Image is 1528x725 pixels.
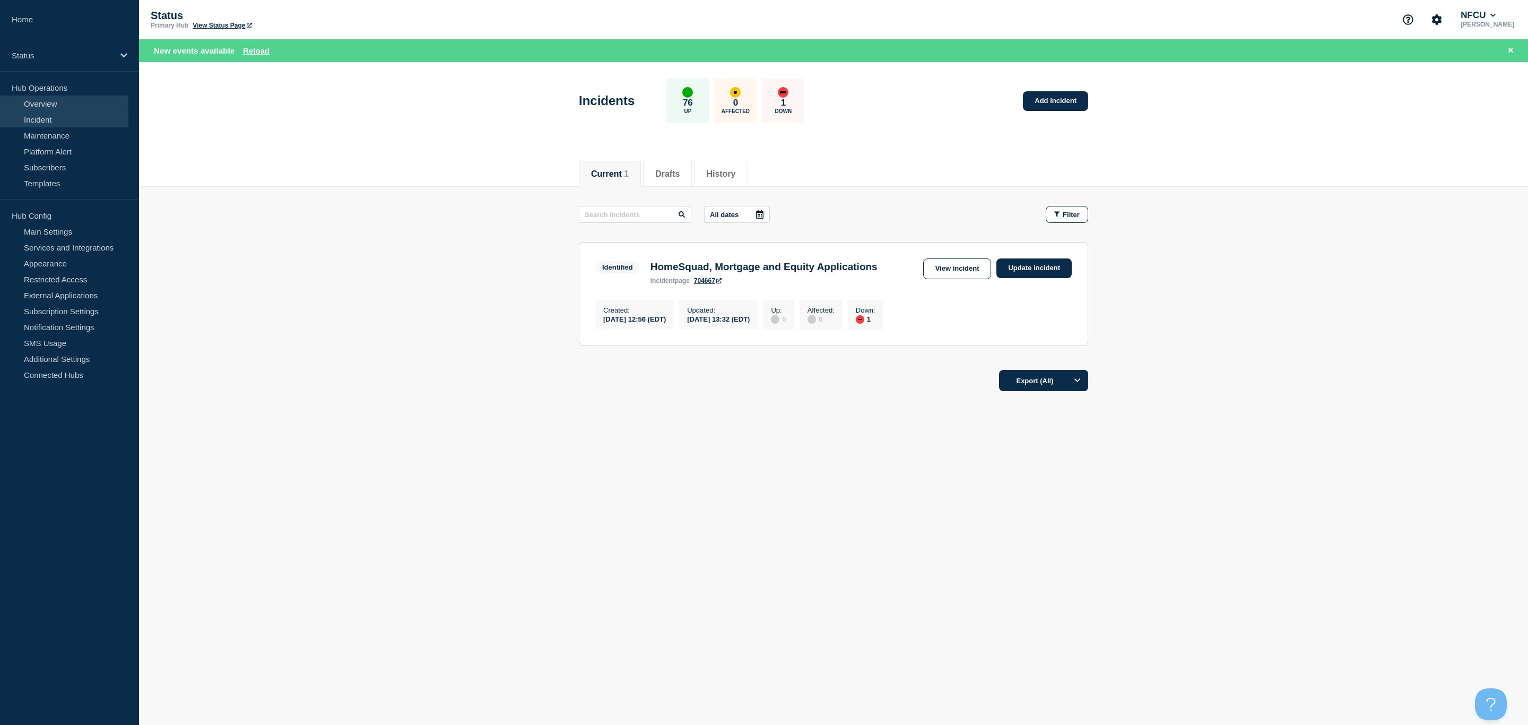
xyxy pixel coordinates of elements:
p: Down [775,108,792,114]
p: Primary Hub [151,22,188,29]
button: All dates [704,206,770,223]
span: Identified [595,261,640,273]
p: All dates [710,211,739,219]
a: View Status Page [193,22,251,29]
button: Reload [243,46,270,55]
div: [DATE] 12:56 (EDT) [603,314,666,323]
p: Status [12,51,114,60]
p: page [650,277,690,284]
span: Filter [1063,211,1080,219]
a: View incident [923,258,992,279]
a: 704667 [694,277,722,284]
p: Down : [856,306,875,314]
button: Drafts [655,169,680,179]
span: incident [650,277,675,284]
a: Update incident [996,258,1072,278]
div: affected [730,87,741,98]
div: disabled [808,315,816,324]
button: Export (All) [999,370,1088,391]
div: 0 [771,314,786,324]
div: 0 [808,314,835,324]
p: Affected [722,108,750,114]
iframe: Help Scout Beacon - Open [1475,688,1507,720]
div: down [856,315,864,324]
p: Created : [603,306,666,314]
p: Affected : [808,306,835,314]
div: 1 [856,314,875,324]
button: Filter [1046,206,1088,223]
p: [PERSON_NAME] [1458,21,1516,28]
p: 1 [781,98,786,108]
button: Current 1 [591,169,629,179]
p: Updated : [687,306,750,314]
button: Options [1067,370,1088,391]
div: disabled [771,315,779,324]
button: NFCU [1458,10,1498,21]
div: up [682,87,693,98]
h1: Incidents [579,93,635,108]
p: Up : [771,306,786,314]
button: Account settings [1426,8,1448,31]
span: 1 [624,169,629,178]
button: Support [1397,8,1419,31]
p: Up [684,108,691,114]
div: [DATE] 13:32 (EDT) [687,314,750,323]
div: down [778,87,788,98]
span: New events available [154,46,235,55]
p: Status [151,10,363,22]
p: 0 [733,98,738,108]
a: Add incident [1023,91,1088,111]
input: Search incidents [579,206,691,223]
button: History [706,169,735,179]
p: 76 [683,98,693,108]
h3: HomeSquad, Mortgage and Equity Applications [650,261,878,273]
